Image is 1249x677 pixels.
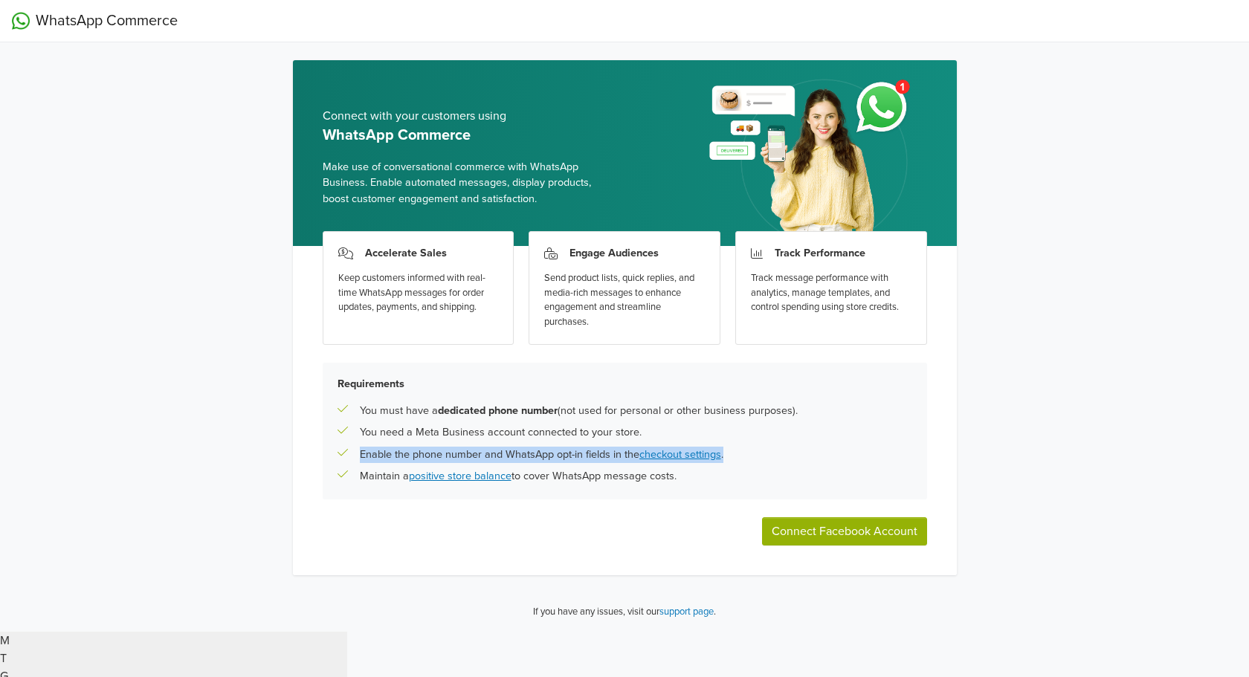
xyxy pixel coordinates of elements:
p: You need a Meta Business account connected to your store. [360,424,642,441]
p: Enable the phone number and WhatsApp opt-in fields in the . [360,447,723,463]
h3: Track Performance [775,247,865,259]
p: Maintain a to cover WhatsApp message costs. [360,468,677,485]
h5: WhatsApp Commerce [323,126,613,144]
img: whatsapp_setup_banner [697,71,926,246]
a: positive store balance [409,470,511,482]
p: If you have any issues, visit our . [533,605,716,620]
div: Keep customers informed with real-time WhatsApp messages for order updates, payments, and shipping. [338,271,499,315]
a: support page [659,606,714,618]
h3: Engage Audiences [569,247,659,259]
b: dedicated phone number [438,404,558,417]
button: Connect Facebook Account [762,517,927,545]
h3: Accelerate Sales [365,247,447,259]
img: WhatsApp [12,12,30,30]
h5: Connect with your customers using [323,109,613,123]
span: WhatsApp Commerce [36,10,178,32]
div: Track message performance with analytics, manage templates, and control spending using store cred... [751,271,911,315]
p: You must have a (not used for personal or other business purposes). [360,403,798,419]
a: checkout settings [639,448,721,461]
h5: Requirements [338,378,912,390]
div: Send product lists, quick replies, and media-rich messages to enhance engagement and streamline p... [544,271,705,329]
span: Make use of conversational commerce with WhatsApp Business. Enable automated messages, display pr... [323,159,613,207]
